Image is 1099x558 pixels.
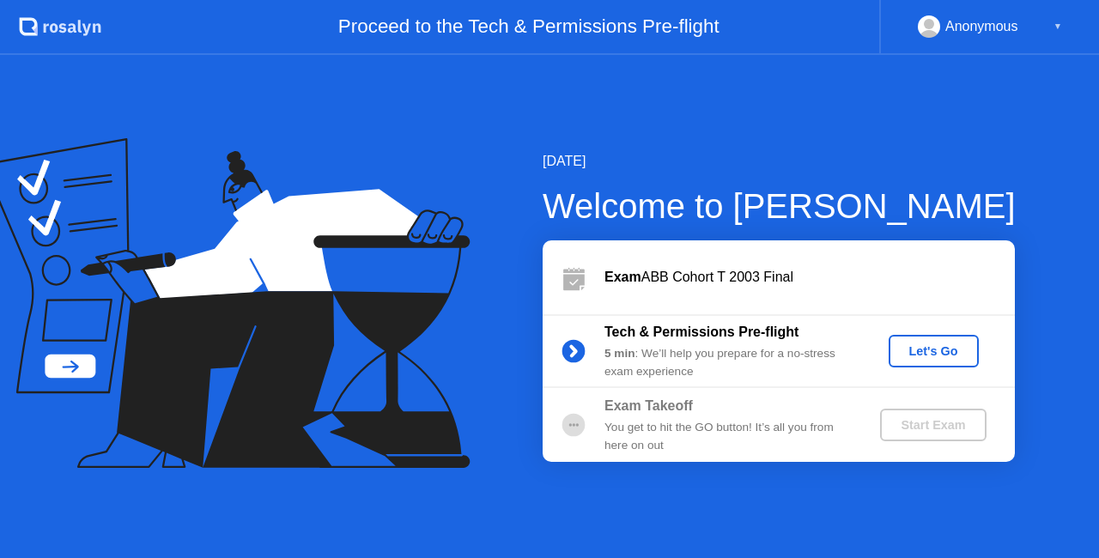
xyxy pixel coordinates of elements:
button: Start Exam [880,409,986,441]
div: Let's Go [896,344,972,358]
div: Welcome to [PERSON_NAME] [543,180,1016,232]
div: Start Exam [887,418,979,432]
div: ABB Cohort T 2003 Final [604,267,1015,288]
b: 5 min [604,347,635,360]
b: Exam Takeoff [604,398,693,413]
b: Exam [604,270,641,284]
div: [DATE] [543,151,1016,172]
div: Anonymous [945,15,1018,38]
div: You get to hit the GO button! It’s all you from here on out [604,419,852,454]
div: ▼ [1053,15,1062,38]
button: Let's Go [889,335,979,367]
b: Tech & Permissions Pre-flight [604,324,798,339]
div: : We’ll help you prepare for a no-stress exam experience [604,345,852,380]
